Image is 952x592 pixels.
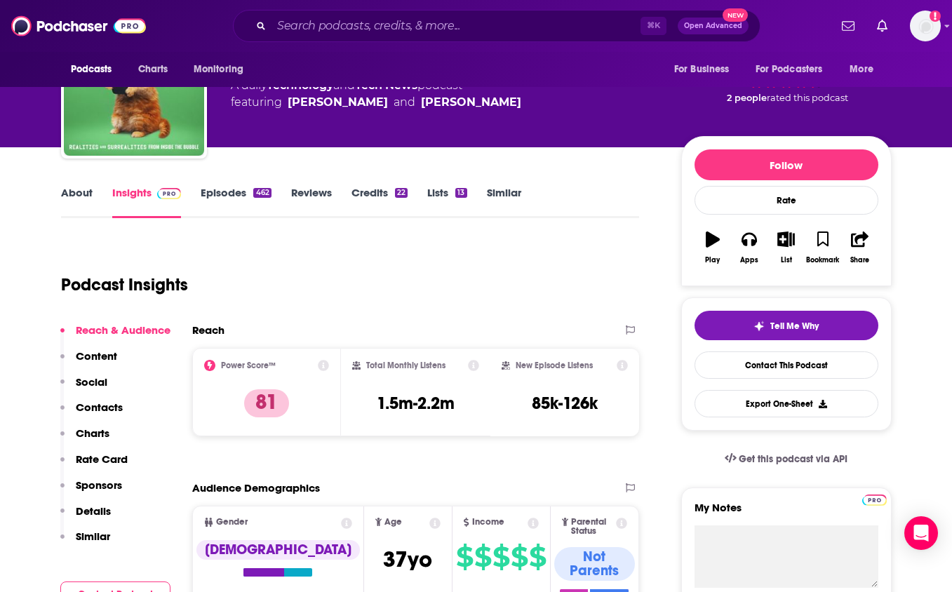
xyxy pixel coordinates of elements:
h2: Power Score™ [221,361,276,370]
div: A daily podcast [231,77,521,111]
div: 13 [455,188,467,198]
span: Open Advanced [684,22,742,29]
span: rated this podcast [767,93,848,103]
h2: Reach [192,323,224,337]
span: Charts [138,60,168,79]
span: Tell Me Why [770,321,819,332]
a: Show notifications dropdown [836,14,860,38]
h1: Podcast Insights [61,274,188,295]
a: Reviews [291,186,332,218]
a: Charts [129,56,177,83]
div: Search podcasts, credits, & more... [233,10,760,42]
p: Rate Card [76,452,128,466]
h2: Audience Demographics [192,481,320,495]
img: Podchaser Pro [862,495,887,506]
div: Share [850,256,869,264]
button: Export One-Sheet [695,390,878,417]
button: Show profile menu [910,11,941,41]
p: Contacts [76,401,123,414]
span: For Podcasters [756,60,823,79]
a: Credits22 [351,186,408,218]
a: InsightsPodchaser Pro [112,186,182,218]
a: Pro website [862,492,887,506]
span: Income [472,518,504,527]
label: My Notes [695,501,878,525]
img: Podchaser - Follow, Share and Rate Podcasts [11,13,146,39]
button: Follow [695,149,878,180]
span: $ [511,546,528,568]
span: and [394,94,415,111]
p: Content [76,349,117,363]
h3: 1.5m-2.2m [377,393,455,414]
button: Charts [60,426,109,452]
span: $ [474,546,491,568]
span: More [850,60,873,79]
span: For Business [674,60,730,79]
button: Open AdvancedNew [678,18,749,34]
button: Contacts [60,401,123,426]
button: Details [60,504,111,530]
span: $ [492,546,509,568]
a: Lists13 [427,186,467,218]
span: $ [456,546,473,568]
button: List [767,222,804,273]
button: Sponsors [60,478,122,504]
button: open menu [746,56,843,83]
p: Details [76,504,111,518]
a: Episodes462 [201,186,271,218]
div: Play [705,256,720,264]
p: Reach & Audience [76,323,170,337]
span: Logged in as AirwaveMedia [910,11,941,41]
div: Open Intercom Messenger [904,516,938,550]
h3: 85k-126k [532,393,598,414]
span: Monitoring [194,60,243,79]
button: Content [60,349,117,375]
button: Play [695,222,731,273]
div: [DEMOGRAPHIC_DATA] [196,540,360,560]
p: Social [76,375,107,389]
a: Get this podcast via API [713,442,859,476]
span: Age [384,518,402,527]
a: About [61,186,93,218]
input: Search podcasts, credits, & more... [271,15,641,37]
button: Social [60,375,107,401]
button: open menu [61,56,130,83]
span: Podcasts [71,60,112,79]
button: Apps [731,222,767,273]
p: Similar [76,530,110,543]
span: Gender [216,518,248,527]
img: Podchaser Pro [157,188,182,199]
button: open menu [664,56,747,83]
span: featuring [231,94,521,111]
img: tell me why sparkle [753,321,765,332]
a: Similar [487,186,521,218]
span: 37 yo [383,546,432,573]
span: 2 people [727,93,767,103]
button: tell me why sparkleTell Me Why [695,311,878,340]
svg: Add a profile image [930,11,941,22]
div: Bookmark [806,256,839,264]
button: Bookmark [805,222,841,273]
a: Michael Calore [288,94,388,111]
div: 22 [395,188,408,198]
div: 462 [253,188,271,198]
button: Reach & Audience [60,323,170,349]
span: $ [529,546,546,568]
button: open menu [840,56,891,83]
div: Not Parents [554,547,636,581]
a: Show notifications dropdown [871,14,893,38]
div: Apps [740,256,758,264]
p: Charts [76,426,109,440]
div: List [781,256,792,264]
button: open menu [184,56,262,83]
p: 81 [244,389,289,417]
a: Contact This Podcast [695,351,878,379]
button: Share [841,222,878,273]
span: Parental Status [571,518,614,536]
span: ⌘ K [641,17,666,35]
a: Lauren Goode [421,94,521,111]
span: New [723,8,748,22]
img: User Profile [910,11,941,41]
h2: New Episode Listens [516,361,593,370]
